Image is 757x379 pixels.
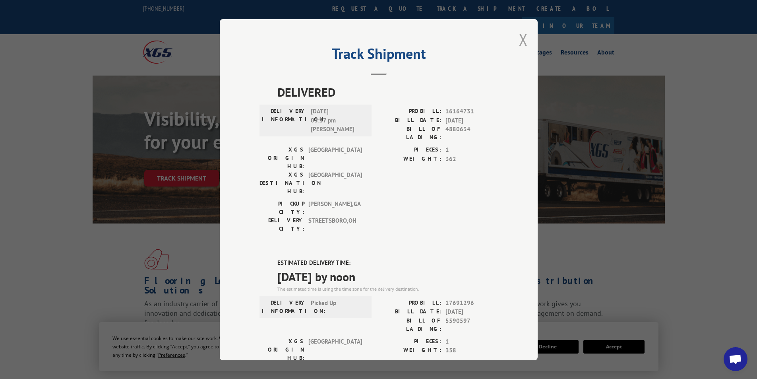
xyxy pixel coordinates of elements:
[379,116,441,125] label: BILL DATE:
[311,298,364,315] span: Picked Up
[277,83,498,101] span: DELIVERED
[259,200,304,216] label: PICKUP CITY:
[259,337,304,362] label: XGS ORIGIN HUB:
[379,107,441,116] label: PROBILL:
[379,337,441,346] label: PIECES:
[445,307,498,317] span: [DATE]
[308,171,362,196] span: [GEOGRAPHIC_DATA]
[379,307,441,317] label: BILL DATE:
[445,125,498,142] span: 4880634
[277,267,498,285] span: [DATE] by noon
[259,216,304,233] label: DELIVERY CITY:
[445,346,498,355] span: 358
[445,316,498,333] span: 5590597
[277,285,498,292] div: The estimated time is using the time zone for the delivery destination.
[724,347,747,371] div: Open chat
[379,298,441,307] label: PROBILL:
[311,107,364,134] span: [DATE] 03:37 pm [PERSON_NAME]
[308,337,362,362] span: [GEOGRAPHIC_DATA]
[445,116,498,125] span: [DATE]
[262,298,307,315] label: DELIVERY INFORMATION:
[519,29,528,50] button: Close modal
[445,154,498,163] span: 362
[379,346,441,355] label: WEIGHT:
[379,316,441,333] label: BILL OF LADING:
[259,171,304,196] label: XGS DESTINATION HUB:
[308,216,362,233] span: STREETSBORO , OH
[445,337,498,346] span: 1
[445,298,498,307] span: 17691296
[379,146,441,155] label: PIECES:
[379,154,441,163] label: WEIGHT:
[379,125,441,142] label: BILL OF LADING:
[308,200,362,216] span: [PERSON_NAME] , GA
[277,258,498,268] label: ESTIMATED DELIVERY TIME:
[445,146,498,155] span: 1
[259,48,498,63] h2: Track Shipment
[445,107,498,116] span: 16164731
[262,107,307,134] label: DELIVERY INFORMATION:
[259,146,304,171] label: XGS ORIGIN HUB:
[308,146,362,171] span: [GEOGRAPHIC_DATA]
